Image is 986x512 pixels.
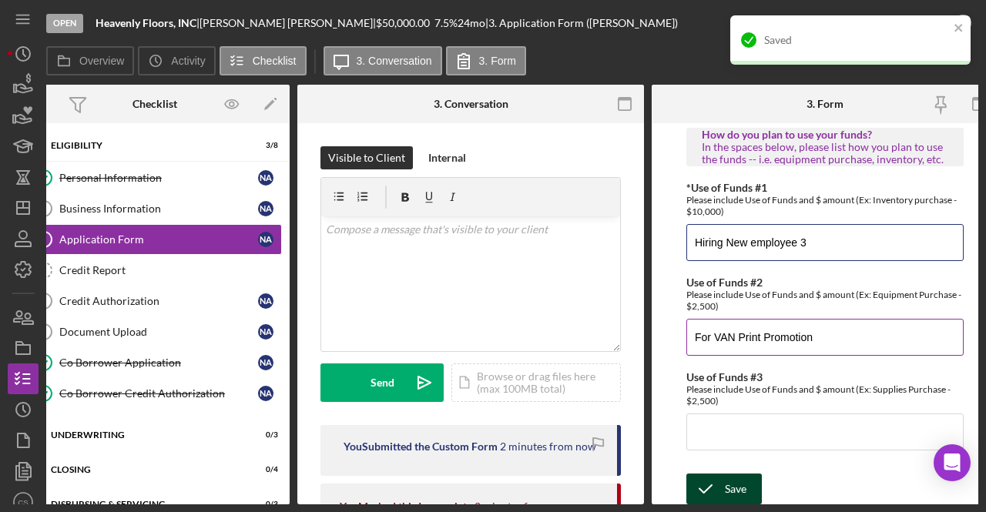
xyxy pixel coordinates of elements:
div: Mark Complete [869,8,944,38]
label: Use of Funds #3 [686,370,763,383]
button: Overview [46,46,134,75]
div: You Submitted the Custom Form [344,440,498,453]
div: Closing [51,465,240,474]
button: 3. Form [446,46,526,75]
div: Co Borrower Credit Authorization [59,387,258,400]
div: 0 / 3 [250,500,278,509]
div: N A [258,201,273,216]
time: 2025-08-28 02:04 [500,440,596,453]
button: Checklist [220,46,307,75]
div: Saved [764,34,949,46]
a: Personal InformationNA [28,162,282,193]
div: 0 / 4 [250,465,278,474]
a: 4Credit AuthorizationNA [28,286,282,316]
div: 3. Form [807,98,843,110]
button: 3. Conversation [324,46,442,75]
div: N A [258,324,273,340]
text: CS [18,498,28,507]
label: Activity [171,55,205,67]
div: Please include Use of Funds and $ amount (Ex: Equipment Purchase - $2,500) [686,289,964,312]
div: Please include Use of Funds and $ amount (Ex: Inventory purchase - $10,000) [686,194,964,217]
button: close [954,22,964,36]
button: Activity [138,46,215,75]
div: Disbursing & Servicing [51,500,240,509]
div: 7.5 % [434,17,458,29]
a: Document UploadNA [28,316,282,347]
div: N A [258,386,273,401]
a: Business InformationNA [28,193,282,224]
div: Checklist [132,98,177,110]
a: Application FormNA [28,224,282,255]
label: *Use of Funds #1 [686,181,767,194]
div: Open [46,14,83,33]
label: Checklist [253,55,297,67]
div: N A [258,293,273,309]
div: Co Borrower Application [59,356,258,369]
div: Save [725,474,746,504]
div: | [96,17,200,29]
div: In the spaces below, please list how you plan to use the funds -- i.e. equipment purchase, invent... [702,141,948,166]
div: Internal [428,146,466,169]
div: Personal Information [59,172,258,184]
div: Visible to Client [328,146,405,169]
a: Co Borrower Credit AuthorizationNA [28,378,282,409]
div: 0 / 3 [250,430,278,440]
button: Send [320,363,444,402]
label: 3. Form [479,55,516,67]
div: 3 / 8 [250,141,278,150]
button: Save [686,474,762,504]
div: Eligibility [51,141,240,150]
div: N A [258,232,273,247]
b: Heavenly Floors, INC [96,16,196,29]
div: How do you plan to use your funds? [702,129,948,141]
div: Please include Use of Funds and $ amount (Ex: Supplies Purchase - $2,500) [686,383,964,407]
div: Application Form [59,233,258,246]
div: Credit Authorization [59,295,258,307]
button: Internal [421,146,474,169]
a: Credit Report [28,255,282,286]
label: Overview [79,55,124,67]
label: Use of Funds #2 [686,276,763,289]
div: 3. Conversation [434,98,508,110]
div: [PERSON_NAME] [PERSON_NAME] | [200,17,376,29]
button: Mark Complete [854,8,978,38]
div: Business Information [59,202,258,215]
div: 24 mo [458,17,485,29]
div: N A [258,170,273,186]
div: N A [258,355,273,370]
div: Open Intercom Messenger [934,444,971,481]
button: Visible to Client [320,146,413,169]
div: Send [371,363,394,402]
div: | 3. Application Form ([PERSON_NAME]) [485,17,678,29]
a: Co Borrower ApplicationNA [28,347,282,378]
div: $50,000.00 [376,17,434,29]
label: 3. Conversation [357,55,432,67]
div: Credit Report [59,264,281,276]
div: Document Upload [59,326,258,338]
div: Underwriting [51,430,240,440]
